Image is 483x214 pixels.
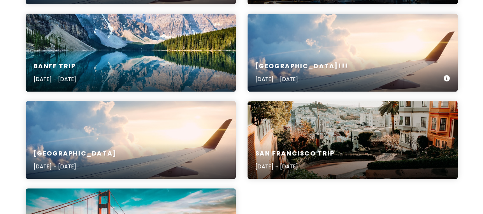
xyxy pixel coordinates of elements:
p: [DATE] - [DATE] [33,162,116,171]
a: San Francisco's downhill winding streetSan Francisco Trip[DATE] - [DATE] [248,101,458,179]
h6: [GEOGRAPHIC_DATA]!!! [255,62,348,71]
h6: [GEOGRAPHIC_DATA] [33,150,116,158]
a: scenery of mountainBanff Trip[DATE] - [DATE] [26,14,236,92]
p: [DATE] - [DATE] [255,75,348,83]
a: aerial photography of airliner[GEOGRAPHIC_DATA][DATE] - [DATE] [26,101,236,179]
a: aerial photography of airliner[GEOGRAPHIC_DATA]!!![DATE] - [DATE] [248,14,458,92]
p: [DATE] - [DATE] [33,75,76,83]
p: [DATE] - [DATE] [255,162,335,171]
h6: Banff Trip [33,62,76,71]
h6: San Francisco Trip [255,150,335,158]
